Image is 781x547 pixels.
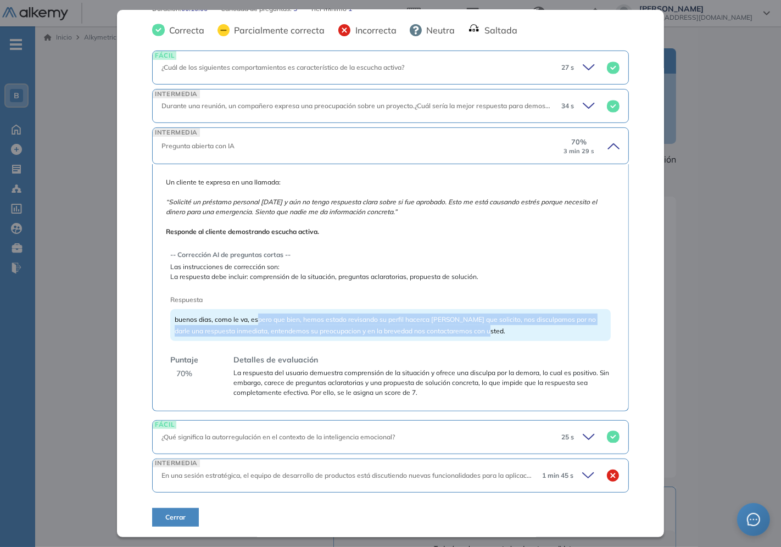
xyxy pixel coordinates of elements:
[170,295,566,305] span: Respuesta
[561,63,574,72] span: 27 s
[542,471,573,481] span: 1 min 45 s
[571,137,587,147] span: 70 %
[153,421,176,429] span: FÁCIL
[161,102,606,110] span: Durante una reunión, un compañero expresa una preocupación sobre un proyecto.¿Cuál sería la mejor...
[170,262,610,272] span: Las instrucciones de corrección son:
[176,368,192,379] span: 70 %
[747,513,760,526] span: message
[152,508,199,527] button: Cerrar
[233,354,318,366] span: Detalles de evaluación
[170,250,610,260] span: -- Corrección AI de preguntas cortas --
[153,51,176,59] span: FÁCIL
[161,63,404,71] span: ¿Cuál de los siguientes comportamientos es característico de la escucha activa?
[351,24,397,37] span: Incorrecta
[165,24,204,37] span: Correcta
[153,90,200,98] span: INTERMEDIA
[153,459,200,467] span: INTERMEDIA
[175,315,596,335] span: buenos dias, como le va, espero que bien, hemos estado revisando su perfil hacerca [PERSON_NAME] ...
[480,24,517,37] span: Saltada
[230,24,325,37] span: Parcialmente correcta
[170,354,198,366] span: Puntaje
[161,433,395,441] span: ¿Qué significa la autorregulación en el contexto de la inteligencia emocional?
[233,368,610,398] span: La respuesta del usuario demuestra comprensión de la situación y ofrece una disculpa por la demor...
[561,432,574,442] span: 25 s
[165,512,186,522] span: Cerrar
[561,101,574,111] span: 34 s
[166,227,319,236] b: Responde al cliente demostrando escucha activa.
[422,24,455,37] span: Neutra
[170,272,610,282] span: La respuesta debe incluir: comprensión de la situación, preguntas aclaratorias, propuesta de solu...
[166,198,597,216] i: “Solicité un préstamo personal [DATE] y aún no tengo respuesta clara sobre si fue aprobado. Esto ...
[166,177,615,237] span: Un cliente te expresa en una llamada:
[564,148,594,155] small: 3 min 29 s
[161,141,562,151] div: Pregunta abierta con IA
[153,128,200,136] span: INTERMEDIA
